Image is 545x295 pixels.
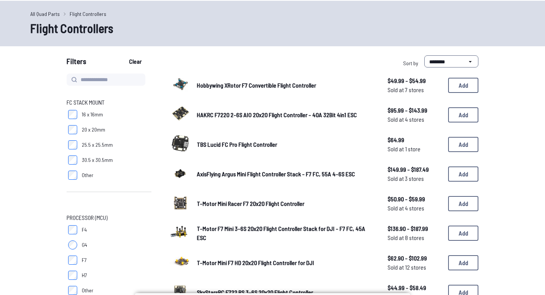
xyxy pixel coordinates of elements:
[388,76,442,85] span: $49.99 - $54.99
[197,140,375,149] a: TBS Lucid FC Pro Flight Controller
[82,287,93,294] span: Other
[448,137,478,152] button: Add
[197,258,375,267] a: T-Motor Mini F7 HD 20x20 Flight Controller for DJI
[67,55,86,71] span: Filters
[448,78,478,93] button: Add
[170,133,191,156] a: image
[388,283,442,292] span: $44.99 - $58.49
[448,166,478,182] button: Add
[170,103,191,127] a: image
[197,81,375,90] a: Hobbywing XRotor F7 Convertible Flight Controller
[388,263,442,272] span: Sold at 12 stores
[82,171,93,179] span: Other
[67,213,107,222] span: Processor (MCU)
[82,241,87,249] span: G4
[170,192,191,215] a: image
[197,259,314,266] span: T-Motor Mini F7 HD 20x20 Flight Controller for DJI
[388,165,442,174] span: $149.99 - $187.49
[197,141,277,148] span: TBS Lucid FC Pro Flight Controller
[197,200,304,207] span: T-Motor Mini Racer F7 20x20 Flight Controller
[170,192,191,213] img: image
[388,224,442,233] span: $136.90 - $187.99
[170,133,191,154] img: image
[424,55,478,67] select: Sort by
[448,255,478,270] button: Add
[67,98,104,107] span: FC Stack Mount
[388,115,442,124] span: Sold at 4 stores
[388,144,442,154] span: Sold at 1 store
[388,195,442,204] span: $50.90 - $59.99
[197,82,316,89] span: Hobbywing XRotor F7 Convertible Flight Controller
[68,256,77,265] input: F7
[170,103,191,124] img: image
[82,256,87,264] span: F7
[197,199,375,208] a: T-Motor Mini Racer F7 20x20 Flight Controller
[388,204,442,213] span: Sold at 4 stores
[82,156,113,164] span: 30.5 x 30.5mm
[170,251,191,275] a: image
[68,225,77,234] input: F4
[388,174,442,183] span: Sold at 3 stores
[70,10,106,18] a: Flight Controllers
[197,110,375,119] a: HAKRC F7220 2-6S AIO 20x20 Flight Controller - 40A 32Bit 4in1 ESC
[68,125,77,134] input: 20 x 20mm
[68,171,77,180] input: Other
[403,60,418,66] span: Sort by
[170,221,191,245] a: image
[170,221,191,243] img: image
[82,271,87,279] span: H7
[388,233,442,242] span: Sold at 8 stores
[388,106,442,115] span: $95.99 - $143.99
[388,135,442,144] span: $64.99
[68,110,77,119] input: 16 x 16mm
[388,254,442,263] span: $62.90 - $102.99
[197,224,375,242] a: T-Motor F7 Mini 3-6S 20x20 Flight Controller Stack for DJI - F7 FC, 45A ESC
[68,286,77,295] input: Other
[68,240,77,249] input: G4
[82,111,103,118] span: 16 x 16mm
[68,155,77,165] input: 30.5 x 30.5mm
[82,126,105,133] span: 20 x 20mm
[170,74,191,95] img: image
[68,140,77,149] input: 25.5 x 25.5mm
[448,107,478,122] button: Add
[68,271,77,280] input: H7
[197,111,357,118] span: HAKRC F7220 2-6S AIO 20x20 Flight Controller - 40A 32Bit 4in1 ESC
[170,162,191,184] img: image
[197,170,355,177] span: AxisFlying Argus Mini Flight Controller Stack - F7 FC, 55A 4-6S ESC
[82,141,113,149] span: 25.5 x 25.5mm
[197,169,375,179] a: AxisFlying Argus Mini Flight Controller Stack - F7 FC, 55A 4-6S ESC
[197,225,365,241] span: T-Motor F7 Mini 3-6S 20x20 Flight Controller Stack for DJI - F7 FC, 45A ESC
[170,74,191,97] a: image
[30,10,60,18] a: All Quad Parts
[82,226,87,234] span: F4
[30,19,515,37] h1: Flight Controllers
[448,226,478,241] button: Add
[388,85,442,94] span: Sold at 7 stores
[448,196,478,211] button: Add
[170,162,191,186] a: image
[170,251,191,272] img: image
[123,55,148,67] button: Clear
